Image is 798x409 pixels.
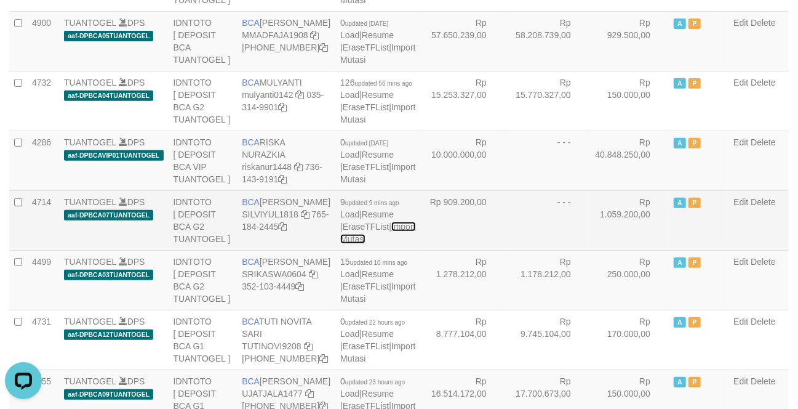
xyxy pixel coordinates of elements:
td: RISKA NURAZKIA 736-143-9191 [237,131,335,190]
td: IDNTOTO [ DEPOSIT BCA TUANTOGEL ] [169,11,237,71]
td: - - - [505,190,589,250]
span: Paused [688,198,701,208]
span: Active [674,18,686,29]
a: Copy mulyanti0142 to clipboard [295,90,304,100]
a: Copy 7651842445 to clipboard [278,222,287,232]
a: Copy SILVIYUL1818 to clipboard [301,209,309,219]
a: riskanur1448 [242,162,292,172]
span: aaf-DPBCA04TUANTOGEL [64,91,153,101]
span: Active [674,198,686,208]
button: Open LiveChat chat widget [5,5,42,42]
span: | | | [340,78,415,124]
a: Edit [733,18,748,28]
td: [PERSON_NAME] 765-184-2445 [237,190,335,250]
span: BCA [242,317,259,326]
td: IDNTOTO [ DEPOSIT BCA VIP TUANTOGEL ] [169,131,237,190]
a: Copy 7361439191 to clipboard [278,174,287,184]
span: | | | [340,197,415,244]
a: EraseTFList [343,341,389,351]
a: TUANTOGEL [64,317,116,326]
a: Load [340,209,359,219]
span: | | | [340,18,415,65]
span: | | | [340,317,415,363]
span: updated [DATE] [345,20,388,27]
span: aaf-DPBCAVIP01TUANTOGEL [64,150,164,161]
a: TUANTOGEL [64,197,116,207]
a: Load [340,150,359,160]
span: | | | [340,257,415,304]
td: [PERSON_NAME] 352-103-4449 [237,250,335,310]
td: Rp 150.000,00 [589,71,669,131]
a: Delete [751,197,775,207]
td: IDNTOTO [ DEPOSIT BCA G1 TUANTOGEL ] [169,310,237,370]
span: aaf-DPBCA05TUANTOGEL [64,31,153,41]
td: 4731 [27,310,59,370]
td: DPS [59,11,169,71]
a: TUTINOVI9208 [242,341,301,351]
td: Rp 58.208.739,00 [505,11,589,71]
td: TUTI NOVITA SARI [PHONE_NUMBER] [237,310,335,370]
span: Active [674,377,686,387]
td: Rp 250.000,00 [589,250,669,310]
td: [PERSON_NAME] [PHONE_NUMBER] [237,11,335,71]
a: Edit [733,197,748,207]
a: Copy 5665095298 to clipboard [319,354,328,363]
span: Paused [688,78,701,89]
a: Import Mutasi [340,162,415,184]
td: IDNTOTO [ DEPOSIT BCA G2 TUANTOGEL ] [169,190,237,250]
span: updated 22 hours ago [345,319,405,326]
a: Copy 3521034449 to clipboard [295,281,304,291]
td: Rp 10.000.000,00 [421,131,505,190]
span: aaf-DPBCA09TUANTOGEL [64,389,153,400]
a: Copy 4062282031 to clipboard [319,43,328,52]
td: DPS [59,71,169,131]
span: Paused [688,317,701,328]
td: 4499 [27,250,59,310]
a: Copy UJATJALA1477 to clipboard [305,389,314,399]
a: Delete [751,137,775,147]
a: TUANTOGEL [64,376,116,386]
td: Rp 1.178.212,00 [505,250,589,310]
a: Load [340,269,359,279]
td: DPS [59,190,169,250]
span: BCA [242,78,260,87]
span: 0 [340,137,388,147]
span: Active [674,257,686,268]
a: Import Mutasi [340,102,415,124]
span: Active [674,78,686,89]
span: BCA [242,197,260,207]
td: IDNTOTO [ DEPOSIT BCA G2 TUANTOGEL ] [169,250,237,310]
td: Rp 57.650.239,00 [421,11,505,71]
a: UJATJALA1477 [242,389,303,399]
a: TUANTOGEL [64,78,116,87]
a: Edit [733,78,748,87]
a: Edit [733,376,748,386]
a: Resume [362,150,394,160]
a: Resume [362,329,394,339]
a: Load [340,90,359,100]
td: IDNTOTO [ DEPOSIT BCA G2 TUANTOGEL ] [169,71,237,131]
a: Delete [751,257,775,267]
span: Paused [688,18,701,29]
a: Resume [362,389,394,399]
a: Copy MMADFAJA1908 to clipboard [311,30,319,40]
span: BCA [242,137,260,147]
td: 4900 [27,11,59,71]
a: Edit [733,317,748,326]
td: Rp 15.770.327,00 [505,71,589,131]
td: Rp 909.200,00 [421,190,505,250]
span: aaf-DPBCA12TUANTOGEL [64,330,153,340]
a: Load [340,329,359,339]
a: Edit [733,257,748,267]
td: 4732 [27,71,59,131]
span: BCA [242,257,260,267]
span: BCA [242,18,260,28]
a: Import Mutasi [340,43,415,65]
span: 0 [340,376,405,386]
a: Resume [362,30,394,40]
a: EraseTFList [343,102,389,112]
td: Rp 8.777.104,00 [421,310,505,370]
a: Delete [751,376,775,386]
a: Load [340,30,359,40]
span: 15 [340,257,407,267]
